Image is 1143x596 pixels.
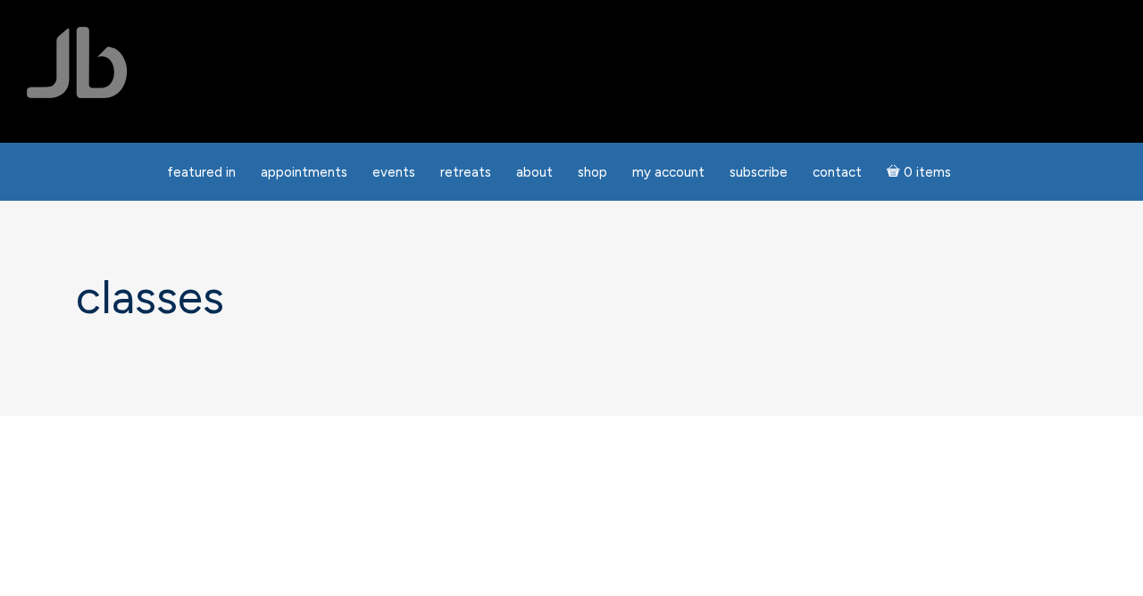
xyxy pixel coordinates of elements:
img: Jamie Butler. The Everyday Medium [27,27,128,98]
h1: Classes [76,272,1067,323]
span: About [516,164,553,180]
span: Appointments [261,164,347,180]
a: Contact [802,155,872,190]
span: Contact [813,164,862,180]
a: Shop [567,155,618,190]
span: My Account [632,164,705,180]
i: Cart [887,164,904,180]
a: Subscribe [719,155,798,190]
a: Events [362,155,426,190]
a: Cart0 items [876,153,962,190]
a: Appointments [250,155,358,190]
span: featured in [167,164,236,180]
span: Events [372,164,415,180]
span: Retreats [440,164,491,180]
a: Retreats [430,155,502,190]
span: Shop [578,164,607,180]
a: My Account [622,155,715,190]
span: Subscribe [730,164,788,180]
span: 0 items [904,166,951,179]
a: About [505,155,563,190]
a: featured in [156,155,246,190]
